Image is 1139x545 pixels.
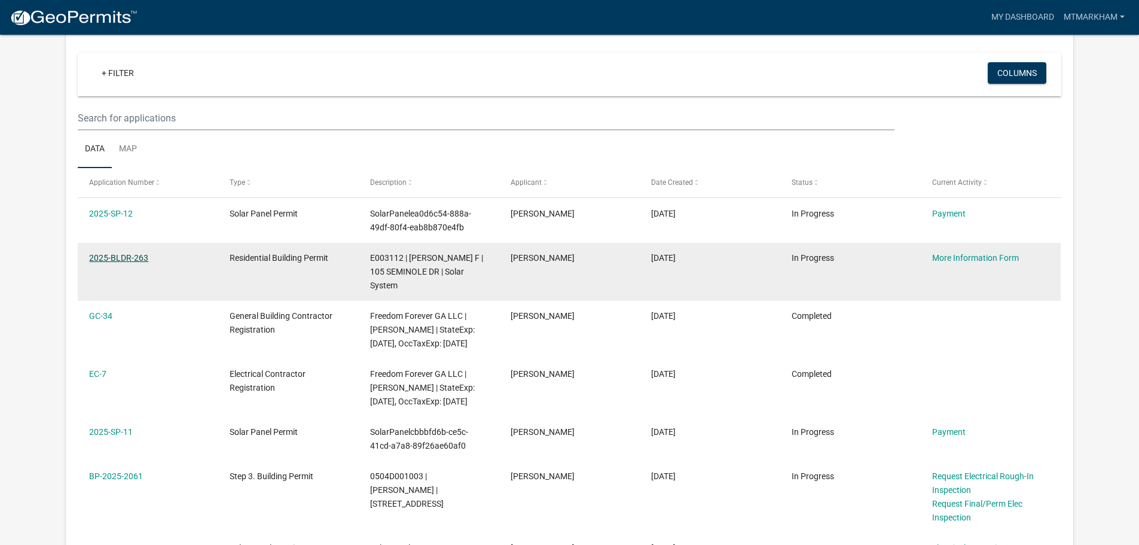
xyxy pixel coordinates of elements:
a: EC-7 [89,369,106,379]
span: Matthew Thomas Markham [511,369,575,379]
span: Matthew Thomas Markham [511,311,575,321]
span: Status [792,178,813,187]
span: 09/11/2025 [651,209,676,218]
a: Map [112,130,144,169]
span: 08/28/2025 [651,311,676,321]
span: Step 3. Building Permit [230,471,313,481]
span: Completed [792,369,832,379]
datatable-header-cell: Status [780,168,920,197]
datatable-header-cell: Current Activity [920,168,1061,197]
a: BP-2025-2061 [89,471,143,481]
span: 08/08/2025 [651,471,676,481]
span: 08/28/2025 [651,369,676,379]
span: 0504D001003 | Melvin Robertson | 147 PINE CIR [370,471,444,509]
span: Electrical Contractor Registration [230,369,306,392]
datatable-header-cell: Applicant [499,168,640,197]
span: General Building Contractor Registration [230,311,332,334]
span: E003112 | LITTLE WILLIE F | 105 SEMINOLE DR | Solar System [370,253,483,290]
span: 09/02/2025 [651,253,676,263]
a: Data [78,130,112,169]
span: Solar Panel Permit [230,209,298,218]
span: In Progress [792,209,834,218]
datatable-header-cell: Type [218,168,359,197]
span: Date Created [651,178,693,187]
a: 2025-BLDR-263 [89,253,148,263]
span: Type [230,178,245,187]
a: Request Final/Perm Elec Inspection [932,499,1022,522]
span: In Progress [792,253,834,263]
span: In Progress [792,427,834,437]
span: Freedom Forever GA LLC | Matthew Markham | StateExp: 06/30/2026, OccTaxExp: 12/31/2025 [370,311,475,348]
span: Residential Building Permit [230,253,328,263]
span: Completed [792,311,832,321]
a: 2025-SP-12 [89,209,133,218]
span: SolarPanelea0d6c54-888a-49df-80f4-eab8b870e4fb [370,209,471,232]
span: Applicant [511,178,542,187]
span: Description [370,178,407,187]
span: Current Activity [932,178,982,187]
a: Request Electrical Rough-In Inspection [932,471,1034,495]
button: Columns [988,62,1046,84]
a: + Filter [92,62,143,84]
a: mtmarkham [1059,6,1129,29]
a: More Information Form [932,253,1019,263]
span: Freedom Forever GA LLC | Matthew Markham | StateExp: 06/30/2026, OccTaxExp: 12/31/2025 [370,369,475,406]
span: Matthew Thomas Markham [511,209,575,218]
a: GC-34 [89,311,112,321]
span: Solar Panel Permit [230,427,298,437]
span: Application Number [89,178,154,187]
datatable-header-cell: Application Number [78,168,218,197]
a: 2025-SP-11 [89,427,133,437]
span: In Progress [792,471,834,481]
a: My Dashboard [987,6,1059,29]
datatable-header-cell: Date Created [640,168,780,197]
span: 08/20/2025 [651,427,676,437]
span: Matthew Thomas Markham [511,427,575,437]
datatable-header-cell: Description [359,168,499,197]
span: SolarPanelcbbbfd6b-ce5c-41cd-a7a8-89f26ae60af0 [370,427,468,450]
input: Search for applications [78,106,894,130]
a: Payment [932,209,966,218]
span: Matthew Thomas Markham [511,253,575,263]
a: Payment [932,427,966,437]
span: Matthew Thomas Markham [511,471,575,481]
